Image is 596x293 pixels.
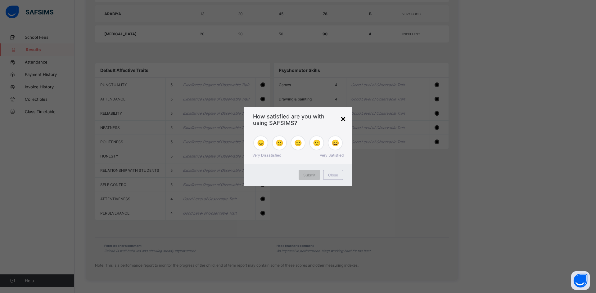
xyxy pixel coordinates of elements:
span: Very Satisfied [320,153,344,158]
div: × [340,113,346,124]
span: How satisfied are you with using SAFSIMS? [253,113,343,126]
button: Open asap [571,271,590,290]
span: 🙂 [313,139,321,147]
span: Submit [303,173,315,177]
span: 😄 [332,139,339,147]
span: 🙁 [276,139,283,147]
span: Very Dissatisfied [252,153,281,158]
span: 😐 [294,139,302,147]
span: 😞 [257,139,265,147]
span: Close [328,173,338,177]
